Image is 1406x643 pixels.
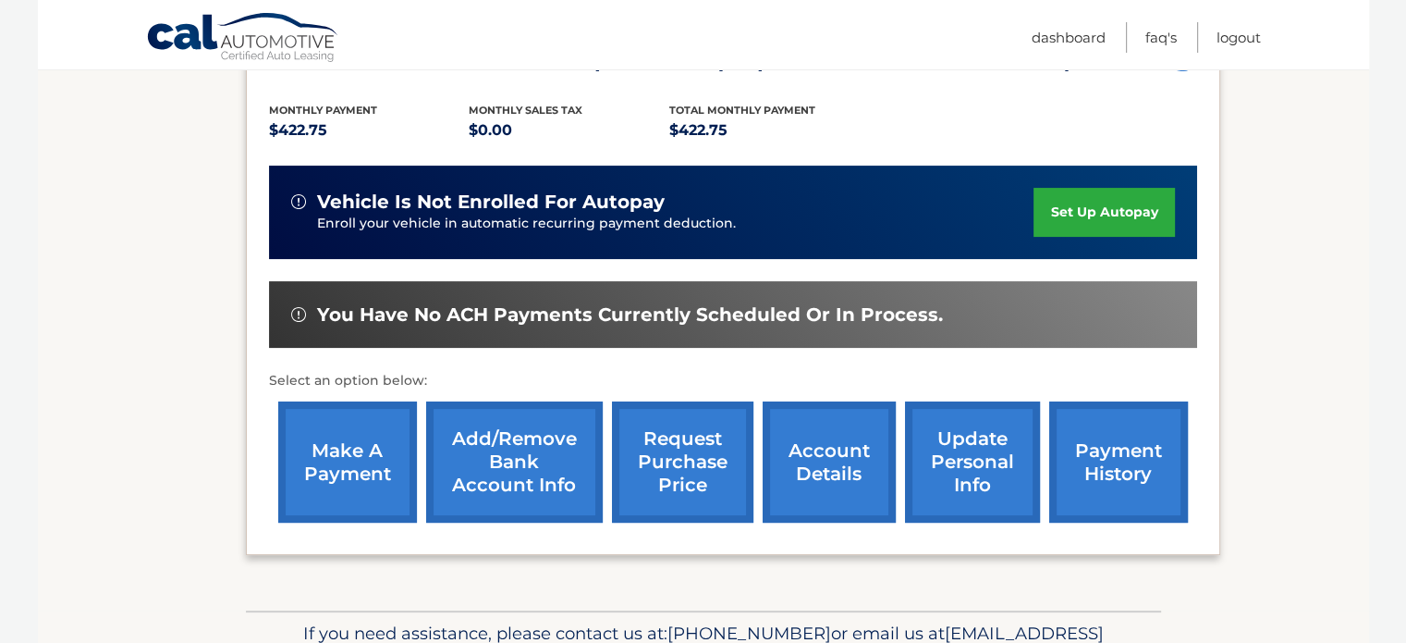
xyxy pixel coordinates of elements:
a: Cal Automotive [146,12,340,66]
p: Select an option below: [269,370,1197,392]
span: Monthly Payment [269,104,377,117]
img: alert-white.svg [291,194,306,209]
p: $422.75 [669,117,870,143]
a: payment history [1049,402,1188,523]
span: You have no ACH payments currently scheduled or in process. [317,303,943,327]
span: Total Monthly Payment [669,104,815,117]
a: account details [763,402,896,523]
a: Add/Remove bank account info [426,402,603,523]
a: make a payment [278,402,417,523]
p: $422.75 [269,117,470,143]
a: update personal info [905,402,1040,523]
img: alert-white.svg [291,307,306,322]
span: vehicle is not enrolled for autopay [317,191,665,214]
a: Logout [1216,22,1261,53]
a: request purchase price [612,402,753,523]
a: set up autopay [1033,188,1174,237]
a: FAQ's [1145,22,1177,53]
p: Enroll your vehicle in automatic recurring payment deduction. [317,214,1034,234]
p: $0.00 [469,117,669,143]
a: Dashboard [1032,22,1106,53]
span: Monthly sales Tax [469,104,582,117]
